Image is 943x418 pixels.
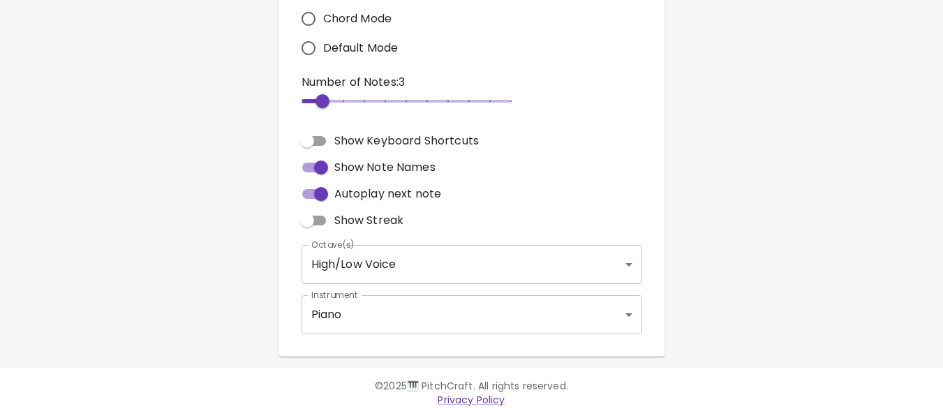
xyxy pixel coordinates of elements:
[70,379,874,393] p: © 2025 🎹 PitchCraft. All rights reserved.
[334,212,404,229] span: Show Streak
[438,393,505,407] a: Privacy Policy
[302,74,511,91] p: Number of Notes: 3
[323,40,399,57] span: Default Mode
[334,133,479,149] span: Show Keyboard Shortcuts
[302,295,642,334] div: Piano
[311,289,358,301] label: Instrument
[334,159,436,176] span: Show Note Names
[302,245,642,284] div: High/Low Voice
[334,186,442,202] span: Autoplay next note
[311,239,355,251] label: Octave(s)
[323,10,392,27] span: Chord Mode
